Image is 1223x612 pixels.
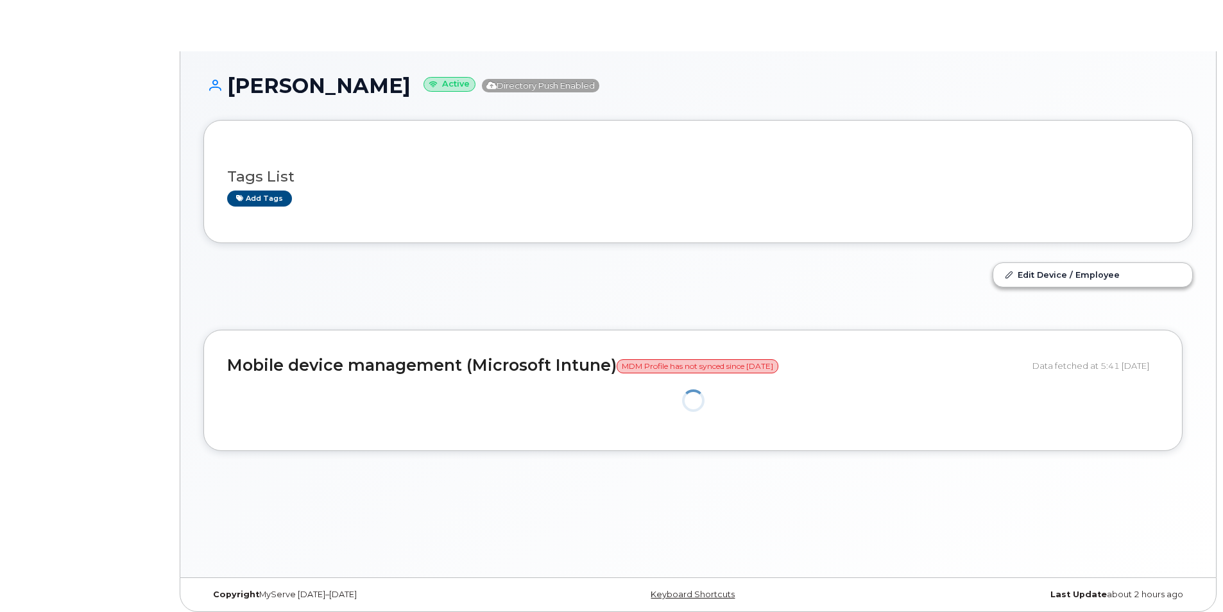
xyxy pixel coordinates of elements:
div: Data fetched at 5:41 [DATE] [1032,353,1159,378]
span: MDM Profile has not synced since [DATE] [617,359,778,373]
strong: Copyright [213,590,259,599]
h2: Mobile device management (Microsoft Intune) [227,357,1023,375]
a: Edit Device / Employee [993,263,1192,286]
h3: Tags List [227,169,1169,185]
strong: Last Update [1050,590,1107,599]
h1: [PERSON_NAME] [203,74,1193,97]
span: Directory Push Enabled [482,79,599,92]
a: Keyboard Shortcuts [651,590,735,599]
div: MyServe [DATE]–[DATE] [203,590,533,600]
div: about 2 hours ago [863,590,1193,600]
small: Active [423,77,475,92]
a: Add tags [227,191,292,207]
